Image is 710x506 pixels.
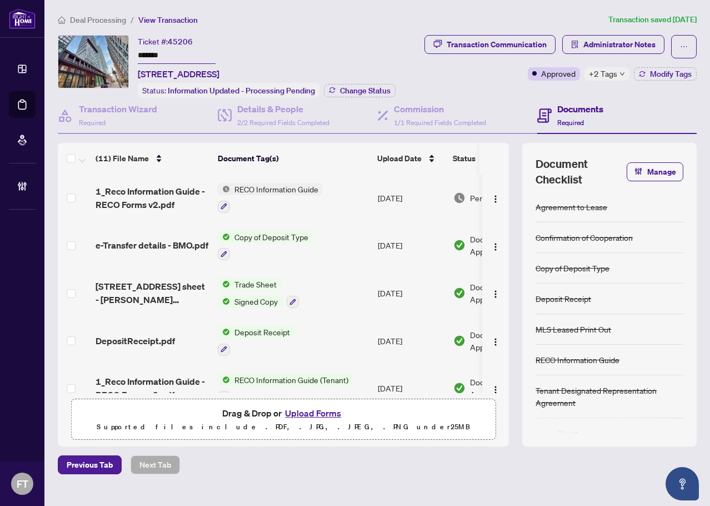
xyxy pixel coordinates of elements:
[67,456,113,474] span: Previous Tab
[487,189,504,207] button: Logo
[218,326,230,338] img: Status Icon
[230,231,313,243] span: Copy of Deposit Type
[491,385,500,394] img: Logo
[536,201,607,213] div: Agreement to Lease
[96,185,209,211] span: 1_Reco Information Guide - RECO Forms v2.pdf
[237,102,329,116] h4: Details & People
[470,233,539,257] span: Document Approved
[218,374,230,386] img: Status Icon
[237,118,329,127] span: 2/2 Required Fields Completed
[373,143,448,174] th: Upload Date
[589,67,617,80] span: +2 Tags
[536,354,619,366] div: RECO Information Guide
[650,70,692,78] span: Modify Tags
[377,152,422,165] span: Upload Date
[680,43,688,51] span: ellipsis
[536,231,633,244] div: Confirmation of Cooperation
[536,323,611,335] div: MLS Leased Print Out
[218,295,230,307] img: Status Icon
[557,102,603,116] h4: Documents
[491,195,500,204] img: Logo
[491,338,500,346] img: Logo
[453,335,466,347] img: Document Status
[79,118,106,127] span: Required
[453,192,466,204] img: Document Status
[58,455,122,474] button: Previous Tab
[536,262,609,274] div: Copy of Deposit Type
[453,287,466,299] img: Document Status
[562,35,664,54] button: Administrator Notes
[78,420,488,434] p: Supported files include .PDF, .JPG, .JPEG, .PNG under 25 MB
[58,16,66,24] span: home
[131,455,180,474] button: Next Tab
[557,118,584,127] span: Required
[536,156,627,187] span: Document Checklist
[222,406,344,420] span: Drag & Drop or
[394,118,486,127] span: 1/1 Required Fields Completed
[536,384,683,409] div: Tenant Designated Representation Agreement
[666,467,699,500] button: Open asap
[373,317,449,365] td: [DATE]
[453,382,466,394] img: Document Status
[627,162,683,181] button: Manage
[96,334,175,348] span: DepositReceipt.pdf
[218,231,230,243] img: Status Icon
[541,67,576,80] span: Approved
[218,278,299,308] button: Status IconTrade SheetStatus IconSigned Copy
[230,326,294,338] span: Deposit Receipt
[394,102,486,116] h4: Commission
[138,83,319,98] div: Status:
[213,143,373,174] th: Document Tag(s)
[424,35,556,54] button: Transaction Communication
[373,222,449,270] td: [DATE]
[487,284,504,302] button: Logo
[373,174,449,222] td: [DATE]
[608,13,697,26] article: Transaction saved [DATE]
[218,278,230,290] img: Status Icon
[487,332,504,350] button: Logo
[470,329,539,353] span: Document Approved
[168,37,193,47] span: 45206
[218,183,230,195] img: Status Icon
[453,239,466,251] img: Document Status
[138,35,193,48] div: Ticket #:
[491,290,500,299] img: Logo
[168,86,315,96] span: Information Updated - Processing Pending
[72,399,495,440] span: Drag & Drop orUpload FormsSupported files include .PDF, .JPG, .JPEG, .PNG under25MB
[448,143,543,174] th: Status
[138,15,198,25] span: View Transaction
[282,406,344,420] button: Upload Forms
[96,375,209,401] span: 1_Reco Information Guide - RECO Forms v2.pdf
[470,192,526,204] span: Pending Review
[491,242,500,251] img: Logo
[230,278,281,290] span: Trade Sheet
[583,36,656,53] span: Administrator Notes
[487,379,504,397] button: Logo
[453,152,476,165] span: Status
[91,143,213,174] th: (11) File Name
[58,36,128,88] img: IMG-C12281413_1.jpg
[96,152,149,165] span: (11) File Name
[9,8,36,29] img: logo
[536,292,591,305] div: Deposit Receipt
[218,374,353,404] button: Status IconRECO Information Guide (Tenant)
[373,269,449,317] td: [DATE]
[634,67,697,81] button: Modify Tags
[230,295,282,307] span: Signed Copy
[571,41,579,48] span: solution
[340,87,391,95] span: Change Status
[17,476,28,492] span: FT
[470,281,539,305] span: Document Approved
[647,163,676,181] span: Manage
[447,36,547,53] div: Transaction Communication
[96,239,208,252] span: e-Transfer details - BMO.pdf
[138,67,219,81] span: [STREET_ADDRESS]
[218,183,323,213] button: Status IconRECO Information Guide
[373,365,449,413] td: [DATE]
[619,71,625,77] span: down
[230,374,353,386] span: RECO Information Guide (Tenant)
[96,280,209,306] span: [STREET_ADDRESS] sheet - [PERSON_NAME] signed.pdf
[131,13,134,26] li: /
[487,236,504,254] button: Logo
[218,326,294,356] button: Status IconDeposit Receipt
